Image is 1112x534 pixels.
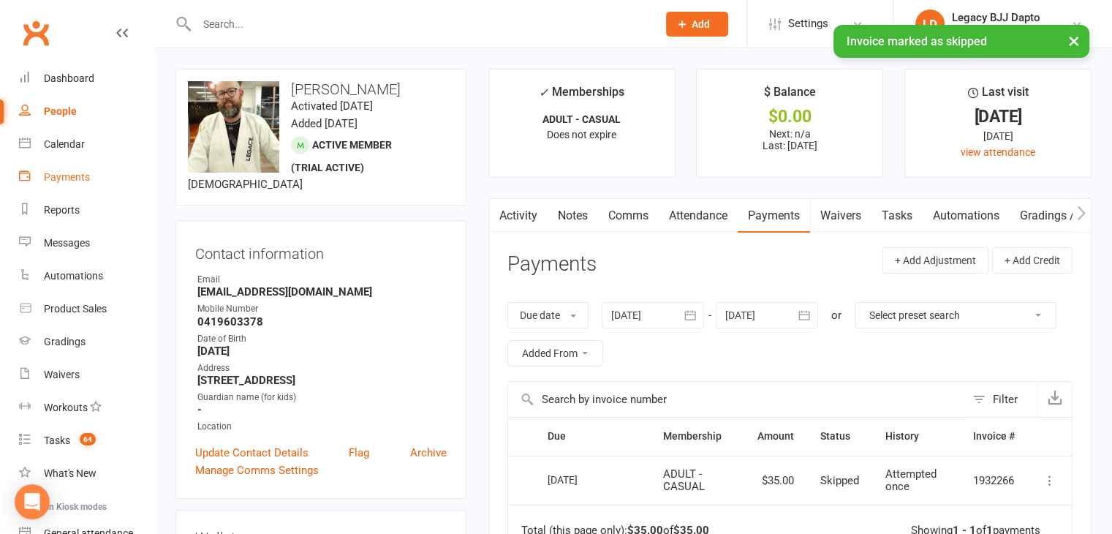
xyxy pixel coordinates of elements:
[44,467,97,479] div: What's New
[663,467,705,493] span: ADULT - CASUAL
[197,273,447,287] div: Email
[44,72,94,84] div: Dashboard
[19,293,154,326] a: Product Sales
[197,285,447,298] strong: [EMAIL_ADDRESS][DOMAIN_NAME]
[968,83,1029,109] div: Last visit
[507,302,589,328] button: Due date
[952,11,1040,24] div: Legacy BJJ Dapto
[44,435,70,446] div: Tasks
[489,199,548,233] a: Activity
[833,25,1089,58] div: Invoice marked as skipped
[19,260,154,293] a: Automations
[19,424,154,457] a: Tasks 64
[548,468,615,491] div: [DATE]
[1061,25,1087,56] button: ×
[659,199,738,233] a: Attendance
[19,326,154,358] a: Gradings
[197,361,447,375] div: Address
[195,462,319,479] a: Manage Comms Settings
[918,109,1078,124] div: [DATE]
[960,456,1028,505] td: 1932266
[872,418,960,455] th: History
[195,444,309,462] a: Update Contact Details
[534,418,650,455] th: Due
[744,456,807,505] td: $35.00
[44,369,80,380] div: Waivers
[598,199,659,233] a: Comms
[197,420,447,434] div: Location
[19,62,154,95] a: Dashboard
[507,253,597,276] h3: Payments
[19,128,154,161] a: Calendar
[197,374,447,387] strong: [STREET_ADDRESS]
[810,199,871,233] a: Waivers
[197,391,447,405] div: Guardian name (for kids)
[44,402,88,413] div: Workouts
[918,128,1078,144] div: [DATE]
[507,340,603,366] button: Added From
[548,199,598,233] a: Notes
[188,81,279,173] img: image1755076505.png
[19,161,154,194] a: Payments
[807,418,872,455] th: Status
[542,113,621,125] strong: ADULT - CASUAL
[19,194,154,227] a: Reports
[923,199,1010,233] a: Automations
[291,117,358,130] time: Added [DATE]
[508,382,965,417] input: Search by invoice number
[197,332,447,346] div: Date of Birth
[44,105,77,117] div: People
[291,139,392,173] span: Active member (trial active)
[885,467,937,493] span: Attempted once
[831,307,841,324] div: or
[15,484,50,519] div: Open Intercom Messenger
[197,302,447,316] div: Mobile Number
[915,10,945,39] div: LD
[44,270,103,282] div: Automations
[960,418,1028,455] th: Invoice #
[349,444,369,462] a: Flag
[197,315,447,328] strong: 0419603378
[410,444,447,462] a: Archive
[44,204,80,216] div: Reports
[44,237,90,249] div: Messages
[952,24,1040,37] div: Legacy BJJ Dapto
[744,418,807,455] th: Amount
[291,99,373,113] time: Activated [DATE]
[539,86,548,99] i: ✓
[19,227,154,260] a: Messages
[197,345,447,358] strong: [DATE]
[710,128,869,151] p: Next: n/a Last: [DATE]
[19,358,154,391] a: Waivers
[547,129,616,140] span: Does not expire
[871,199,923,233] a: Tasks
[993,391,1018,408] div: Filter
[19,95,154,128] a: People
[992,247,1073,274] button: + Add Credit
[44,171,90,183] div: Payments
[197,403,447,416] strong: -
[961,146,1035,158] a: view attendance
[820,474,859,487] span: Skipped
[19,457,154,490] a: What's New
[19,391,154,424] a: Workouts
[788,7,828,40] span: Settings
[195,240,447,262] h3: Contact information
[44,303,107,315] div: Product Sales
[44,336,86,347] div: Gradings
[710,109,869,124] div: $0.00
[738,199,810,233] a: Payments
[539,83,624,110] div: Memberships
[80,433,96,445] span: 64
[188,81,454,97] h3: [PERSON_NAME]
[18,15,54,51] a: Clubworx
[666,12,728,37] button: Add
[965,382,1037,417] button: Filter
[692,18,710,30] span: Add
[44,138,85,150] div: Calendar
[882,247,988,274] button: + Add Adjustment
[192,14,647,34] input: Search...
[188,178,303,191] span: [DEMOGRAPHIC_DATA]
[764,83,816,109] div: $ Balance
[650,418,744,455] th: Membership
